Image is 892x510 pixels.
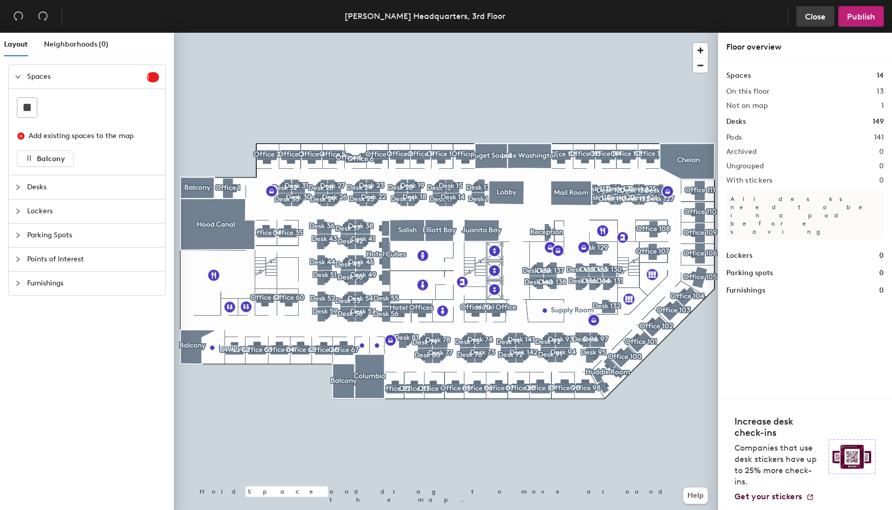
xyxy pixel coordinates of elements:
span: collapsed [15,280,21,286]
h1: 0 [879,268,884,279]
span: collapsed [15,184,21,190]
h2: With stickers [726,176,773,185]
span: close-circle [17,132,25,140]
h2: Archived [726,148,756,156]
button: Redo (⌘ + ⇧ + Z) [33,6,53,27]
h2: 0 [879,176,884,185]
span: Layout [4,40,28,49]
span: Points of Interest [27,248,159,271]
img: Sticker logo [829,439,876,474]
h2: Pods [726,134,742,142]
span: collapsed [15,232,21,238]
h2: 0 [879,148,884,156]
span: collapsed [15,256,21,262]
span: Neighborhoods (0) [44,40,108,49]
h1: 149 [873,116,884,127]
sup: 1 [147,72,159,82]
span: Publish [847,12,875,21]
h2: 0 [879,162,884,170]
h2: 13 [877,87,884,96]
button: Publish [838,6,884,27]
h1: Furnishings [726,285,765,296]
span: Close [805,12,826,21]
h1: Desks [726,116,746,127]
span: Get your stickers [734,492,802,501]
p: All desks need to be in a pod before saving [726,191,884,240]
span: Balcony [37,154,65,163]
span: Lockers [27,199,159,223]
h1: 14 [877,70,884,81]
span: Parking Spots [27,224,159,247]
span: Furnishings [27,272,159,295]
span: 1 [147,74,159,81]
span: Desks [27,175,159,199]
span: Spaces [27,65,147,88]
h2: Not on map [726,102,768,110]
h2: 1 [881,102,884,110]
div: Add existing spaces to the map [29,130,150,142]
div: Floor overview [726,41,884,53]
h2: On this floor [726,87,770,96]
h1: Lockers [726,250,752,261]
div: [PERSON_NAME] Headquarters, 3rd Floor [345,10,505,23]
a: Get your stickers [734,492,814,502]
button: Help [683,487,708,504]
h2: Ungrouped [726,162,764,170]
h1: 0 [879,285,884,296]
button: Undo (⌘ + Z) [8,6,29,27]
h2: 141 [874,134,884,142]
span: collapsed [15,208,21,214]
h4: Increase desk check-ins [734,416,822,438]
h1: Spaces [726,70,751,81]
span: expanded [15,74,21,80]
p: Companies that use desk stickers have up to 25% more check-ins. [734,442,822,487]
button: Balcony [17,150,74,167]
button: Close [796,6,834,27]
h1: Parking spots [726,268,773,279]
h1: 0 [879,250,884,261]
